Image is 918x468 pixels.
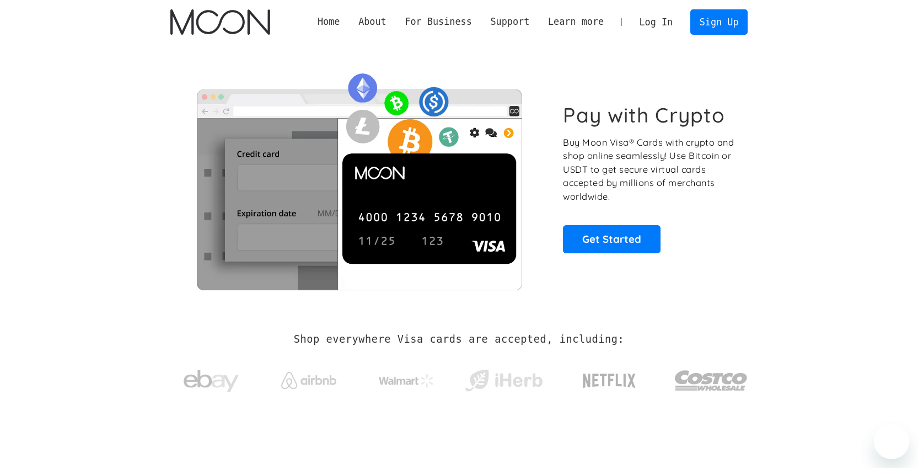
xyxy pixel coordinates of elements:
img: iHerb [463,366,545,395]
img: ebay [184,364,239,398]
div: Learn more [539,15,613,29]
a: Home [308,15,349,29]
img: Walmart [379,374,434,387]
img: Netflix [582,367,637,395]
img: Moon Cards let you spend your crypto anywhere Visa is accepted. [170,66,548,290]
a: Get Started [563,225,661,253]
div: For Business [396,15,481,29]
a: Log In [630,10,682,34]
img: Airbnb [281,372,336,389]
div: About [349,15,395,29]
p: Buy Moon Visa® Cards with crypto and shop online seamlessly! Use Bitcoin or USDT to get secure vi... [563,136,736,204]
img: Moon Logo [170,9,270,35]
a: iHerb [463,355,545,401]
iframe: Кнопка запуска окна обмена сообщениями [874,424,909,459]
a: Sign Up [690,9,748,34]
h1: Pay with Crypto [563,103,725,127]
img: Costco [674,360,748,401]
h2: Shop everywhere Visa cards are accepted, including: [294,333,624,345]
div: Support [490,15,529,29]
a: Costco [674,349,748,407]
a: Walmart [365,363,447,393]
a: Netflix [560,356,659,400]
div: About [358,15,386,29]
div: For Business [405,15,471,29]
a: home [170,9,270,35]
div: Learn more [548,15,604,29]
div: Support [481,15,539,29]
a: ebay [170,353,253,404]
a: Airbnb [267,361,350,395]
